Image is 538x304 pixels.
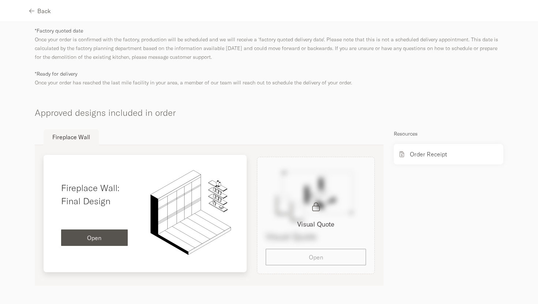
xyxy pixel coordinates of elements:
[87,235,101,241] span: Open
[37,8,51,14] span: Back
[35,69,503,87] p: Once your order has reached the last mile facility in your area, a member of our team will reach ...
[61,229,128,246] button: Open
[35,95,503,119] h4: Approved designs included in order
[410,150,447,159] p: Order Receipt
[35,26,503,61] p: Once your order is confirmed with the factory, production will be scheduled and we will receive a...
[35,27,83,34] span: *Factory quoted date
[35,71,77,77] span: *Ready for delivery
[29,3,51,19] button: Back
[61,181,128,208] h4: Fireplace Wall: Final Design
[44,129,99,145] button: Fireplace Wall
[145,164,238,257] img: other.svg
[394,129,503,138] p: Resources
